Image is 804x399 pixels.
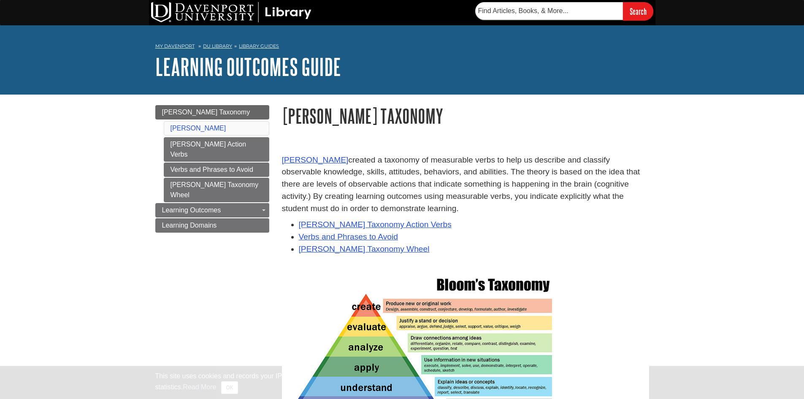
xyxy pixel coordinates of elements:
[221,381,238,394] button: Close
[155,41,649,54] nav: breadcrumb
[203,43,232,49] a: DU Library
[475,2,623,20] input: Find Articles, Books, & More...
[155,43,195,50] a: My Davenport
[162,109,250,116] span: [PERSON_NAME] Taxonomy
[282,154,649,215] p: created a taxonomy of measurable verbs to help us describe and classify observable knowledge, ski...
[162,206,221,214] span: Learning Outcomes
[282,105,649,127] h1: [PERSON_NAME] Taxonomy
[155,203,269,217] a: Learning Outcomes
[164,137,269,162] a: [PERSON_NAME] Action Verbs
[164,178,269,202] a: [PERSON_NAME] Taxonomy Wheel
[155,105,269,233] div: Guide Page Menu
[183,383,216,391] a: Read More
[239,43,279,49] a: Library Guides
[171,125,226,132] a: [PERSON_NAME]
[155,371,649,394] div: This site uses cookies and records your IP address for usage statistics. Additionally, we use Goo...
[155,54,341,80] a: Learning Outcomes Guide
[623,2,653,20] input: Search
[155,105,269,119] a: [PERSON_NAME] Taxonomy
[151,2,311,22] img: DU Library
[299,244,430,253] a: [PERSON_NAME] Taxonomy Wheel
[282,155,349,164] a: [PERSON_NAME]
[299,232,398,241] a: Verbs and Phrases to Avoid
[299,220,452,229] a: [PERSON_NAME] Taxonomy Action Verbs
[164,163,269,177] a: Verbs and Phrases to Avoid
[155,218,269,233] a: Learning Domains
[475,2,653,20] form: Searches DU Library's articles, books, and more
[162,222,217,229] span: Learning Domains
